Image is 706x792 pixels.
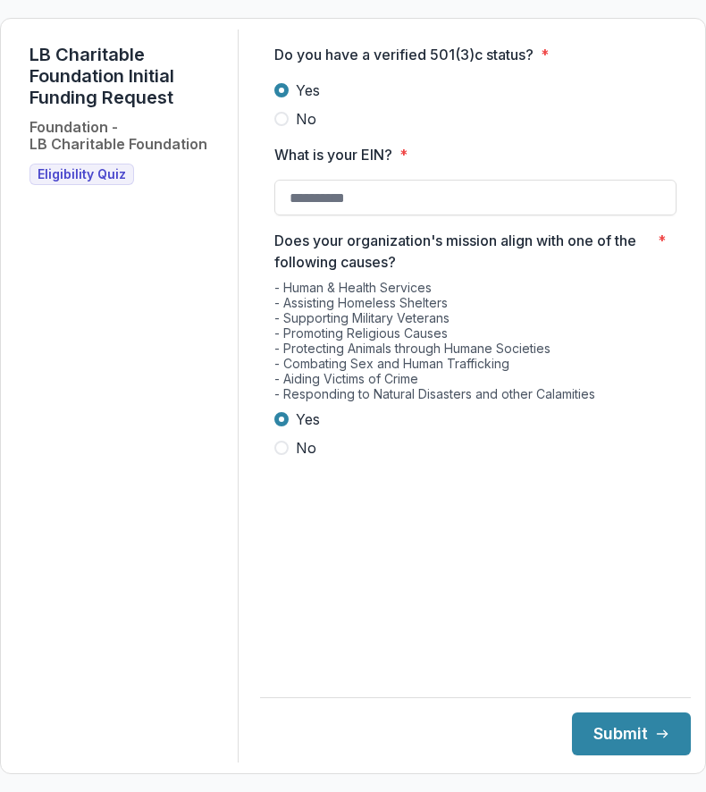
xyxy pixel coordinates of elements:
span: Yes [296,80,320,101]
p: Does your organization's mission align with one of the following causes? [274,230,651,273]
p: Do you have a verified 501(3)c status? [274,44,534,65]
div: - Human & Health Services - Assisting Homeless Shelters - Supporting Military Veterans - Promotin... [274,280,677,409]
span: No [296,108,316,130]
span: No [296,437,316,459]
h1: LB Charitable Foundation Initial Funding Request [29,44,223,108]
span: Eligibility Quiz [38,167,126,182]
button: Submit [572,712,691,755]
span: Yes [296,409,320,430]
h2: Foundation - LB Charitable Foundation [29,119,207,153]
p: What is your EIN? [274,144,392,165]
